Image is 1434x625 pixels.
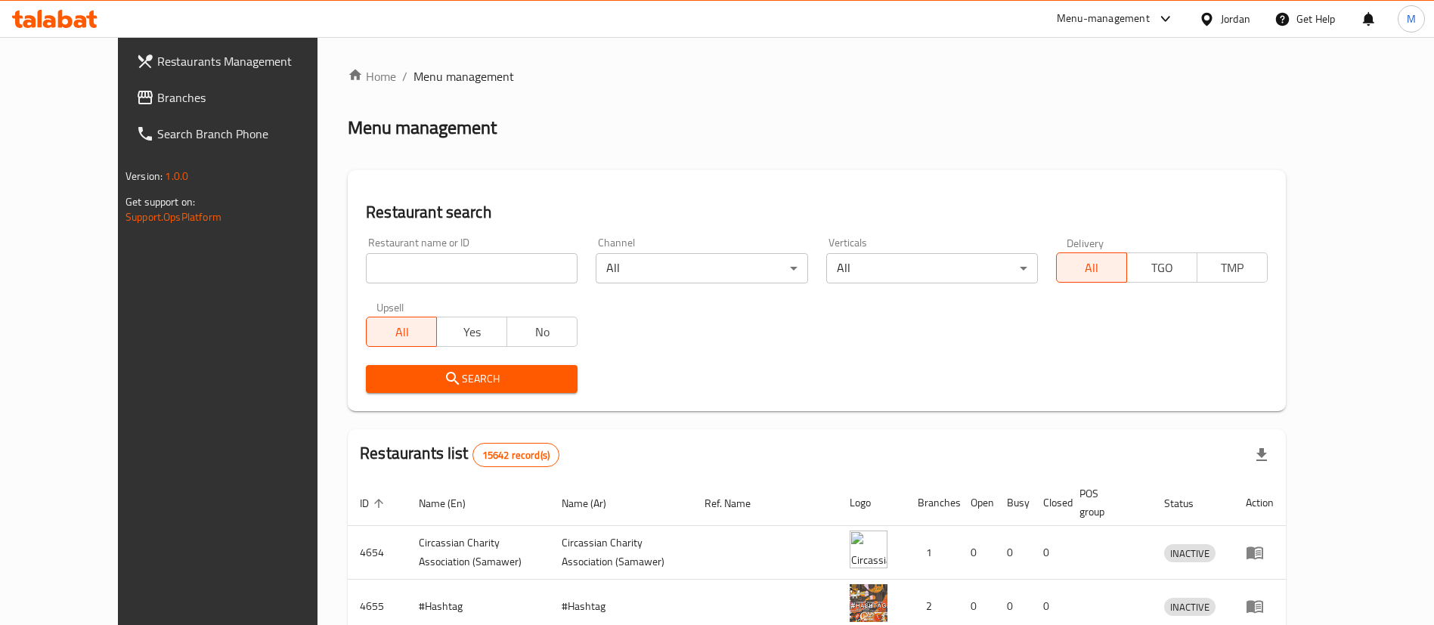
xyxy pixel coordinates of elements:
button: Yes [436,317,507,347]
td: 1 [906,526,959,580]
span: 1.0.0 [165,166,188,186]
span: INACTIVE [1164,545,1216,562]
span: Get support on: [125,192,195,212]
span: 15642 record(s) [473,448,559,463]
a: Home [348,67,396,85]
span: M [1407,11,1416,27]
div: Menu-management [1057,10,1150,28]
span: Name (Ar) [562,494,626,512]
span: Status [1164,494,1213,512]
th: Action [1234,480,1286,526]
a: Restaurants Management [124,43,358,79]
span: No [513,321,571,343]
img: #Hashtag [850,584,887,622]
div: Export file [1244,437,1280,473]
button: All [366,317,437,347]
span: TGO [1133,257,1191,279]
span: All [373,321,431,343]
span: ID [360,494,389,512]
h2: Restaurants list [360,442,559,467]
td: 4654 [348,526,407,580]
div: All [826,253,1038,283]
div: INACTIVE [1164,598,1216,616]
th: Closed [1031,480,1067,526]
td: 0 [959,526,995,580]
span: POS group [1079,484,1134,521]
td: 0 [1031,526,1067,580]
a: Support.OpsPlatform [125,207,221,227]
li: / [402,67,407,85]
span: Yes [443,321,501,343]
span: Version: [125,166,163,186]
td: ​Circassian ​Charity ​Association​ (Samawer) [407,526,550,580]
button: Search [366,365,578,393]
div: Menu [1246,543,1274,562]
th: Busy [995,480,1031,526]
span: All [1063,257,1121,279]
input: Search for restaurant name or ID.. [366,253,578,283]
span: INACTIVE [1164,599,1216,616]
div: Jordan [1221,11,1250,27]
div: All [596,253,807,283]
button: No [506,317,578,347]
a: Search Branch Phone [124,116,358,152]
label: Delivery [1067,237,1104,248]
th: Open [959,480,995,526]
a: Branches [124,79,358,116]
div: INACTIVE [1164,544,1216,562]
th: Logo [838,480,906,526]
span: Ref. Name [705,494,770,512]
img: ​Circassian ​Charity ​Association​ (Samawer) [850,531,887,568]
span: TMP [1203,257,1262,279]
div: Menu [1246,597,1274,615]
td: 0 [995,526,1031,580]
nav: breadcrumb [348,67,1286,85]
button: All [1056,252,1127,283]
span: Search [378,370,565,388]
span: Menu management [413,67,514,85]
th: Branches [906,480,959,526]
td: ​Circassian ​Charity ​Association​ (Samawer) [550,526,692,580]
h2: Restaurant search [366,201,1268,224]
span: Restaurants Management [157,52,345,70]
span: Search Branch Phone [157,125,345,143]
label: Upsell [376,302,404,312]
button: TGO [1126,252,1197,283]
div: Total records count [472,443,559,467]
h2: Menu management [348,116,497,140]
span: Name (En) [419,494,485,512]
button: TMP [1197,252,1268,283]
span: Branches [157,88,345,107]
